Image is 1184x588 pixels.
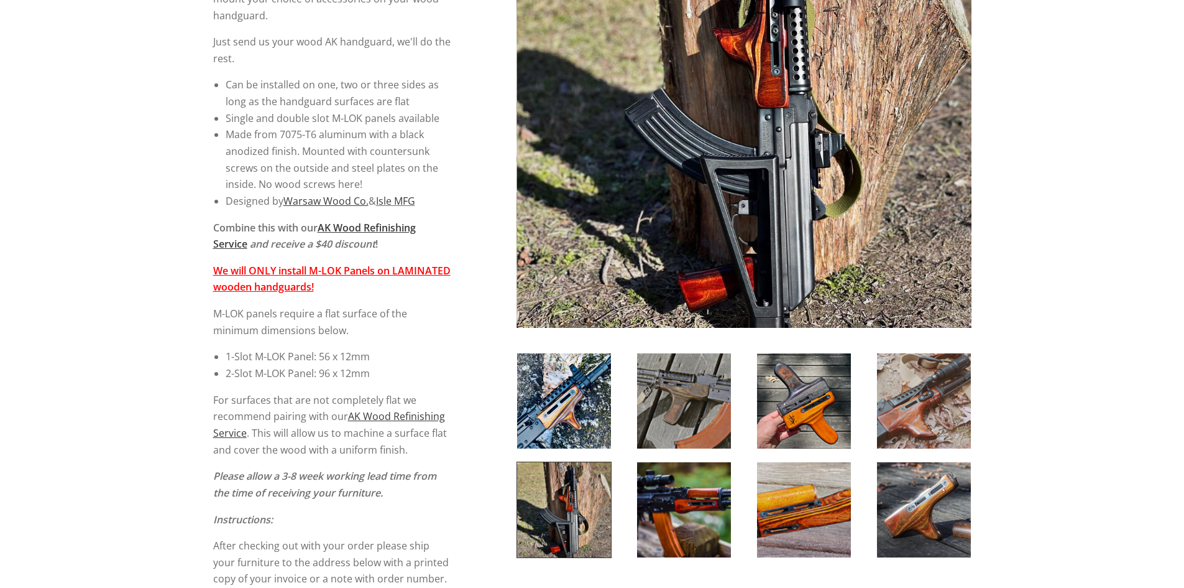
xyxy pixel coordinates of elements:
[213,513,273,526] em: Instructions:
[213,392,451,459] p: For surfaces that are not completely flat we recommend pairing with our . This will allow us to m...
[226,110,451,127] li: Single and double slot M-LOK panels available
[226,365,451,382] li: 2-Slot M-LOK Panel: 96 x 12mm
[213,409,445,440] a: AK Wood Refinishing Service
[637,353,731,449] img: AK Wood M-LOK Install Service
[226,77,451,110] li: Can be installed on one, two or three sides as long as the handguard surfaces are flat
[517,353,611,449] img: AK Wood M-LOK Install Service
[213,264,451,294] strong: We will ONLY install M-LOK Panels on LAMINATED wooden handguards!
[637,462,731,558] img: AK Wood M-LOK Install Service
[283,194,369,208] a: Warsaw Wood Co.
[213,34,451,67] p: Just send us your wood AK handguard, we'll do the rest.
[757,462,851,558] img: AK Wood M-LOK Install Service
[213,221,416,251] strong: Combine this with our !
[213,306,451,338] p: M-LOK panels require a flat surface of the minimum dimensions below.
[250,237,375,251] em: and receive a $40 discount
[376,194,415,208] a: Isle MFG
[213,538,451,587] p: After checking out with your order please ship your furniture to the address below with a printed...
[877,462,971,558] img: AK Wood M-LOK Install Service
[226,348,451,365] li: 1-Slot M-LOK Panel: 56 x 12mm
[877,353,971,449] img: AK Wood M-LOK Install Service
[757,353,851,449] img: AK Wood M-LOK Install Service
[213,469,436,500] em: Please allow a 3-8 week working lead time from the time of receiving your furniture.
[517,462,611,558] img: AK Wood M-LOK Install Service
[226,126,451,193] li: Made from 7075-T6 aluminum with a black anodized finish. Mounted with countersunk screws on the o...
[226,193,451,210] li: Designed by &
